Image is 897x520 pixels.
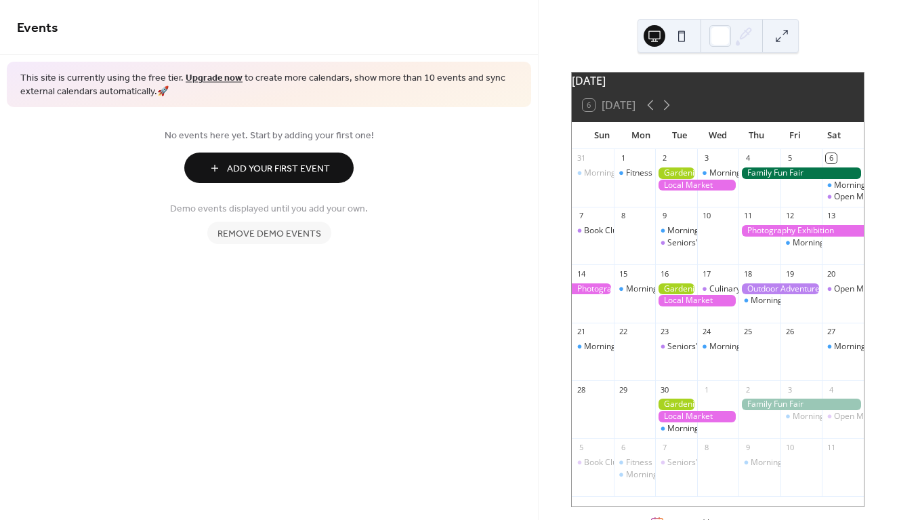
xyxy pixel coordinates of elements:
div: Culinary Cooking Class [709,283,795,295]
div: Open Mic Night [822,283,864,295]
div: [DATE] [572,73,864,89]
div: Thu [737,122,776,149]
div: Open Mic Night [822,411,864,422]
div: Mon [621,122,660,149]
button: Remove demo events [207,222,331,244]
a: Add Your First Event [17,153,521,183]
span: Remove demo events [217,227,321,241]
div: 5 [785,153,795,163]
div: 29 [618,384,628,395]
div: 9 [743,442,753,452]
div: Local Market [655,411,738,422]
div: Morning Yoga Bliss [780,237,822,249]
div: Seniors' Social Tea [667,341,738,353]
div: 5 [576,442,586,452]
div: Morning Yoga Bliss [738,457,780,468]
div: Fri [776,122,814,149]
div: 17 [701,268,711,279]
div: 19 [785,268,795,279]
div: 3 [701,153,711,163]
div: 7 [659,442,669,452]
div: Open Mic Night [834,411,892,422]
div: Fitness Bootcamp [626,457,693,468]
div: Gardening Workshop [655,167,697,179]
span: Events [17,15,58,41]
div: Family Fun Fair [738,167,864,179]
div: Morning Yoga Bliss [655,225,697,237]
div: Gardening Workshop [655,283,697,295]
a: Upgrade now [186,69,243,87]
div: 16 [659,268,669,279]
div: 15 [618,268,628,279]
div: Seniors' Social Tea [655,341,697,353]
div: Wed [698,122,737,149]
div: 6 [826,153,836,163]
div: 4 [826,384,836,395]
div: Seniors' Social Tea [667,237,738,249]
span: This site is currently using the free tier. to create more calendars, show more than 10 events an... [20,72,518,98]
div: 4 [743,153,753,163]
div: Morning Yoga Bliss [822,341,864,353]
div: Outdoor Adventure Day [738,283,822,295]
div: 11 [743,211,753,221]
div: 8 [701,442,711,452]
div: Photography Exhibition [572,283,614,295]
div: 20 [826,268,836,279]
div: 22 [618,327,628,337]
div: Morning Yoga Bliss [822,180,864,191]
div: Morning Yoga Bliss [697,167,739,179]
div: Morning Yoga Bliss [667,423,740,435]
div: Morning Yoga Bliss [614,283,656,295]
div: Sat [814,122,853,149]
div: Seniors' Social Tea [655,237,697,249]
div: Morning Yoga Bliss [751,457,823,468]
div: Book Club Gathering [584,457,662,468]
div: 28 [576,384,586,395]
button: Add Your First Event [184,153,354,183]
div: 12 [785,211,795,221]
div: 11 [826,442,836,452]
div: Open Mic Night [834,283,892,295]
div: Morning Yoga Bliss [584,341,656,353]
div: 23 [659,327,669,337]
div: 1 [618,153,628,163]
div: Seniors' Social Tea [667,457,738,468]
div: 7 [576,211,586,221]
div: Seniors' Social Tea [655,457,697,468]
div: Photography Exhibition [738,225,864,237]
div: 6 [618,442,628,452]
div: 1 [701,384,711,395]
div: 13 [826,211,836,221]
div: 24 [701,327,711,337]
div: Morning Yoga Bliss [738,295,780,306]
div: Fitness Bootcamp [626,167,693,179]
span: No events here yet. Start by adding your first one! [17,129,521,143]
div: Tue [660,122,698,149]
div: 8 [618,211,628,221]
div: 2 [743,384,753,395]
div: Morning Yoga Bliss [697,341,739,353]
div: Book Club Gathering [572,457,614,468]
div: Morning Yoga Bliss [709,167,782,179]
div: Morning Yoga Bliss [780,411,822,422]
div: Morning Yoga Bliss [751,295,823,306]
div: 31 [576,153,586,163]
div: Morning Yoga Bliss [626,283,698,295]
div: 9 [659,211,669,221]
div: Morning Yoga Bliss [709,341,782,353]
div: Morning Yoga Bliss [614,469,656,481]
div: Family Fun Fair [738,399,864,410]
div: 10 [701,211,711,221]
div: Morning Yoga Bliss [572,341,614,353]
div: 3 [785,384,795,395]
div: Morning Yoga Bliss [572,167,614,179]
div: 2 [659,153,669,163]
div: Open Mic Night [834,191,892,203]
div: Morning Yoga Bliss [655,423,697,435]
div: Morning Yoga Bliss [584,167,656,179]
div: Morning Yoga Bliss [793,237,865,249]
div: 27 [826,327,836,337]
div: Local Market [655,180,738,191]
div: Morning Yoga Bliss [626,469,698,481]
div: Sun [583,122,621,149]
